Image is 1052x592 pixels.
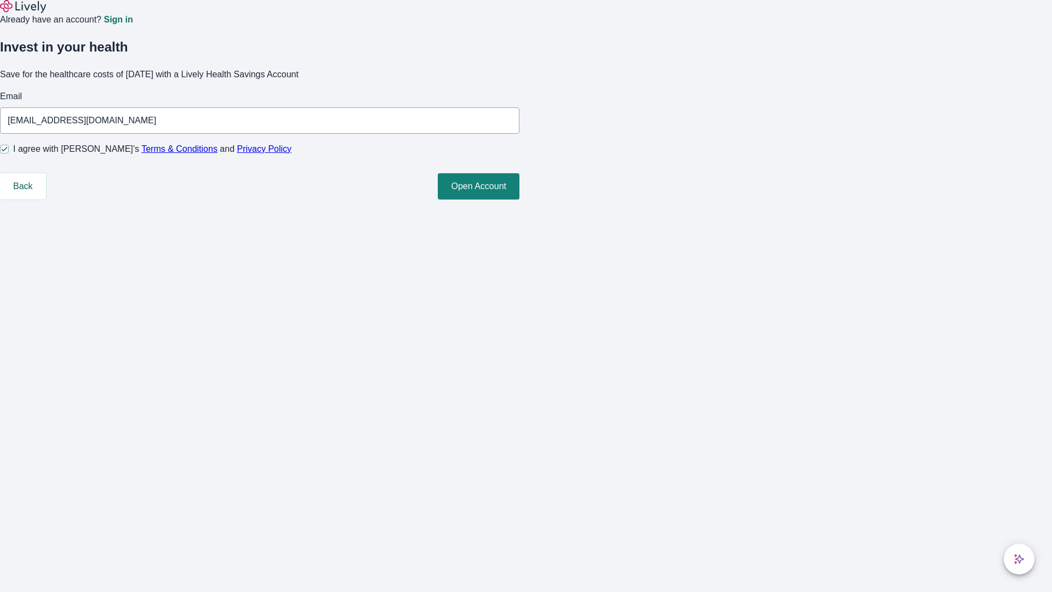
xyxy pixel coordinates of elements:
a: Privacy Policy [237,144,292,153]
span: I agree with [PERSON_NAME]’s and [13,143,291,156]
svg: Lively AI Assistant [1014,554,1025,565]
a: Terms & Conditions [141,144,218,153]
button: Open Account [438,173,519,200]
button: chat [1004,544,1034,574]
a: Sign in [104,15,133,24]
